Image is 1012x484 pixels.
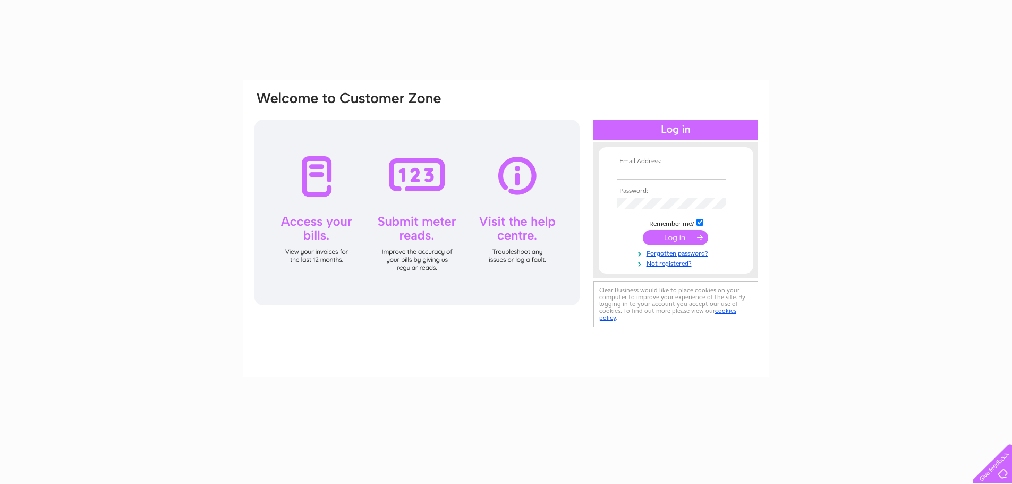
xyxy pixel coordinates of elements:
a: cookies policy [599,307,736,321]
div: Clear Business would like to place cookies on your computer to improve your experience of the sit... [593,281,758,327]
th: Password: [614,188,737,195]
a: Not registered? [617,258,737,268]
td: Remember me? [614,217,737,228]
th: Email Address: [614,158,737,165]
a: Forgotten password? [617,248,737,258]
input: Submit [643,230,708,245]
